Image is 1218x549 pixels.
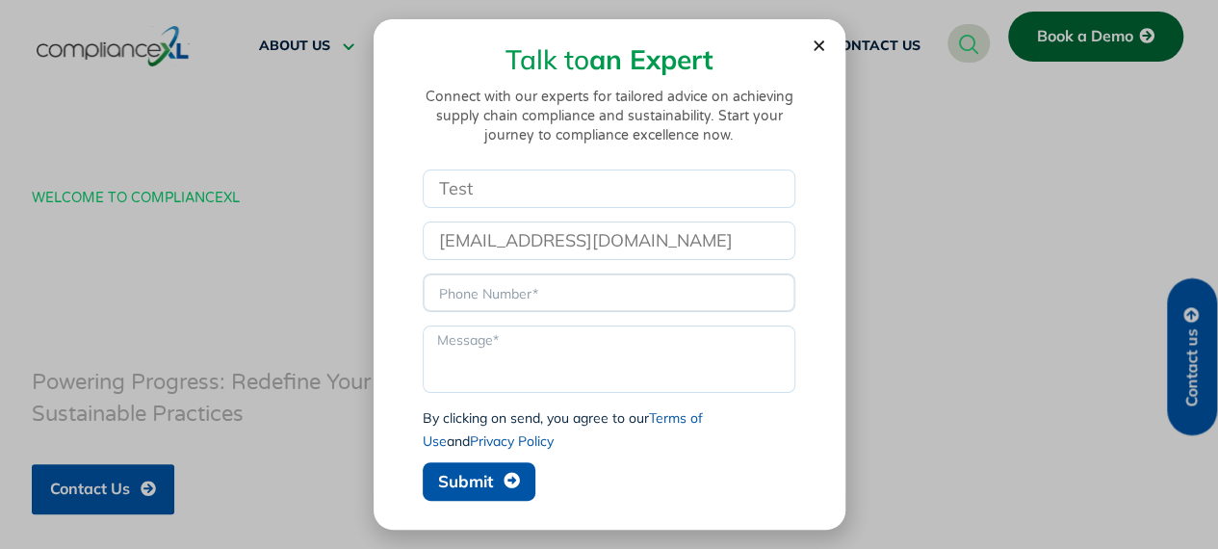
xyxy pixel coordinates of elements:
[423,274,795,312] input: Only numbers and phone characters (#, -, *, etc) are accepted.
[470,432,554,450] a: Privacy Policy
[412,88,807,145] p: Connect with our experts for tailored advice on achieving supply chain compliance and sustainabil...
[423,406,795,453] div: By clicking on send, you agree to our and
[423,462,535,501] button: Submit
[423,409,703,450] a: Terms of Use
[812,39,826,53] a: Close
[412,46,807,73] h2: Talk to
[438,473,493,489] span: Submit
[423,222,795,260] input: Business email ID*
[589,42,713,76] strong: an Expert
[423,170,795,208] input: Full Name*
